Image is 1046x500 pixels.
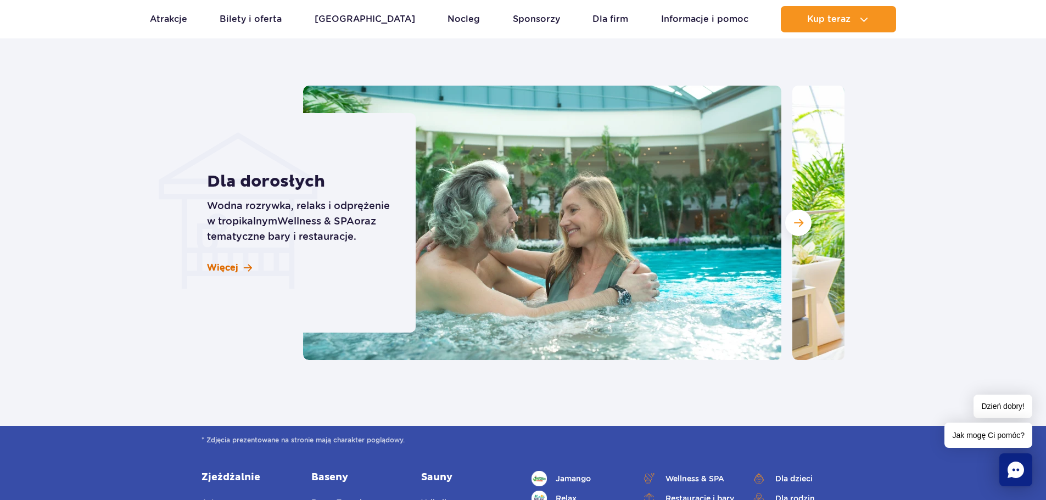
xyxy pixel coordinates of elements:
img: Uśmiechnięta para ciesząca się relaksem w Suntago otoczonym bujnymi palmami [303,86,781,360]
button: Następny slajd [785,210,812,236]
a: Bilety i oferta [220,6,282,32]
span: * Zdjęcia prezentowane na stronie mają charakter poglądowy. [202,435,844,446]
span: Jak mogę Ci pomóc? [944,423,1032,448]
p: Wodna rozrywka, relaks i odprężenie w tropikalnym oraz tematyczne bary i restauracje. [207,198,391,244]
a: Dla firm [592,6,628,32]
a: Baseny [311,471,405,484]
a: Zjeżdżalnie [202,471,295,484]
a: Dla dzieci [751,471,844,486]
button: Kup teraz [781,6,896,32]
a: Atrakcje [150,6,187,32]
span: Więcej [207,262,238,274]
a: Informacje i pomoc [661,6,748,32]
span: Dzień dobry! [974,395,1032,418]
a: Nocleg [448,6,480,32]
span: Wellness & SPA [665,473,724,485]
a: Wellness & SPA [641,471,735,486]
span: Kup teraz [807,14,851,24]
div: Chat [999,453,1032,486]
a: Jamango [532,471,625,486]
strong: Dla dorosłych [207,172,391,192]
a: [GEOGRAPHIC_DATA] [315,6,415,32]
span: Wellness & SPA [277,215,354,227]
a: Sponsorzy [513,6,560,32]
span: Jamango [556,473,591,485]
a: Sauny [421,471,514,484]
a: Więcej [207,262,252,274]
